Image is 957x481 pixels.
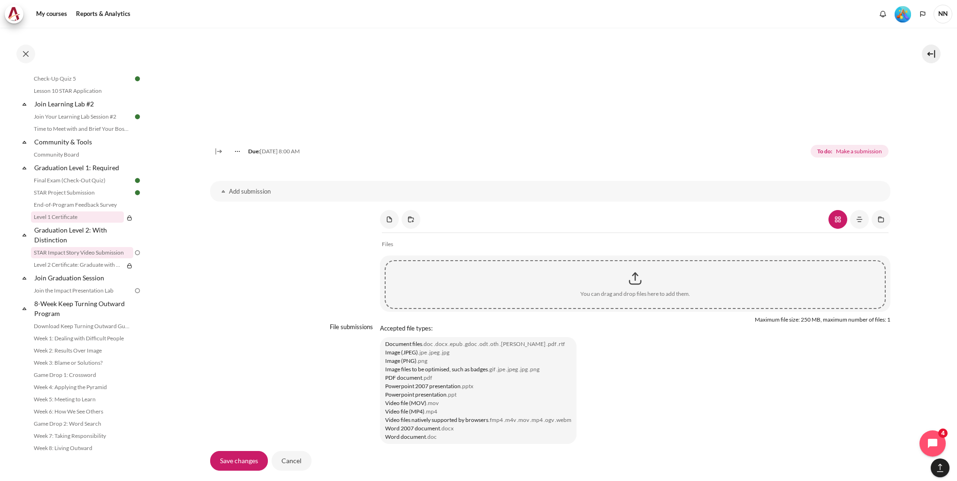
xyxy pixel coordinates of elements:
a: Join Learning Lab #2 [33,98,133,110]
a: Week 2: Results Over Image [31,345,133,356]
li: Word document [385,433,571,441]
h3: Add submission [229,188,872,195]
img: Done [133,75,142,83]
a: End-of-Program Feedback Survey [31,199,133,210]
button: [[backtotopbutton]] [931,458,949,477]
a: Download Keep Turning Outward Guide [31,321,133,332]
a: Community Board [31,149,133,160]
span: NN [934,5,952,23]
span: Maximum file size: 250 MB, maximum number of files: 1 [755,316,890,323]
a: Level 1 Certificate [31,211,124,223]
a: Week 4: Applying the Pyramid [31,382,133,393]
a: Week 8: Living Outward [31,443,133,454]
a: STAR Impact Story Video Submission [31,247,133,258]
small: .ppt [447,391,456,398]
strong: To do: [817,147,832,156]
small: .png [417,357,427,364]
div: Level #5 [895,5,911,23]
p: Accepted file types: [380,324,890,333]
a: Week 5: Meeting to Learn [31,394,133,405]
input: Save changes [210,451,268,471]
li: Powerpoint 2007 presentation [385,382,571,391]
span: Collapse [20,273,29,283]
small: .gif .jpe .jpeg .jpg .png [488,366,539,373]
li: Document files [385,340,571,348]
p: File submissions [330,323,373,331]
img: Done [133,176,142,185]
li: Video file (MOV) [385,399,571,407]
a: Week 6: How We See Others [31,406,133,417]
button: Languages [916,7,930,21]
li: PDF document [385,374,571,382]
span: Collapse [20,163,29,173]
a: Lesson 10 STAR Application [31,85,133,97]
div: Completion requirements for STAR Impact Story Video Submission [811,143,890,160]
a: Level #5 [891,5,915,23]
a: Check-Up Quiz 5 [31,73,133,84]
a: https://vimeo.com/820442670/cdfdf3c1b1 [210,47,304,56]
a: Time to Meet with and Brief Your Boss #2 [31,123,133,135]
strong: Due: [248,148,260,155]
li: Image (PNG) [385,357,571,365]
a: Graduation Level 1: Required [33,161,133,174]
img: Done [133,188,142,197]
li: Video files natively supported by browsers [385,416,571,424]
a: Join Graduation Session [33,271,133,284]
small: .pptx [461,383,473,390]
img: To do [133,248,142,257]
a: Architeck Architeck [5,5,28,23]
a: STAR Project Submission [31,187,133,198]
span: Make a submission [836,147,882,156]
a: Level 2 Certificate: Graduate with Distinction [31,259,124,271]
img: Done [133,113,142,121]
img: Level #5 [895,6,911,23]
input: Cancel [272,451,311,471]
a: Community & Tools [33,135,133,148]
img: Architeck [8,7,21,21]
small: .mp4 [425,408,437,415]
a: Join Your Learning Lab Session #2 [31,111,133,122]
small: .pdf [422,374,432,381]
small: .doc .docx .epub .gdoc .odt .oth .[PERSON_NAME] .pdf .rtf [422,340,565,347]
li: Powerpoint presentation [385,391,571,399]
img: To do [133,286,142,295]
a: 8-Week Keep Turning Outward Program [33,297,133,320]
li: Word 2007 document [385,424,571,433]
a: Game Drop 1: Crossword [31,369,133,381]
a: Game Drop 2: Word Search [31,418,133,429]
small: .fmp4 .m4v .mov .mp4 .ogv .webm [488,416,571,423]
span: Collapse [20,230,29,240]
small: .doc [426,433,437,440]
a: Graduation Level 2: With Distinction [33,224,133,246]
span: Collapse [20,99,29,109]
a: Week 3: Blame or Solutions? [31,357,133,368]
a: Reports & Analytics [73,5,134,23]
li: Image (JPEG) [385,348,571,357]
div: You can drag and drop files here to add them. [580,290,690,298]
a: My courses [33,5,70,23]
small: .jpe .jpeg .jpg [418,349,449,356]
small: .mov [426,399,439,406]
div: [DATE] 8:00 AM [227,147,300,156]
a: Files [382,239,393,250]
small: .docx [440,425,454,432]
span: Collapse [20,137,29,147]
a: Week 7: Taking Responsibility [31,430,133,442]
div: Show notification window with no new notifications [876,7,890,21]
a: Join the Impact Presentation Lab [31,285,133,296]
a: Final Exam (Check-Out Quiz) [31,175,133,186]
li: Image files to be optimised, such as badges [385,365,571,374]
span: Collapse [20,304,29,313]
a: Week 1: Dealing with Difficult People [31,333,133,344]
a: User menu [934,5,952,23]
li: Video file (MP4) [385,407,571,416]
